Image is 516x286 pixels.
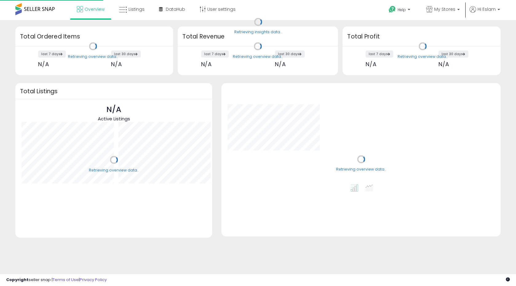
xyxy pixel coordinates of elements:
[129,6,145,12] span: Listings
[470,6,500,20] a: Hi Eslam
[166,6,185,12] span: DataHub
[478,6,496,12] span: Hi Eslam
[398,54,448,59] div: Retrieving overview data..
[89,167,139,173] div: Retrieving overview data..
[68,54,118,59] div: Retrieving overview data..
[233,54,283,59] div: Retrieving overview data..
[398,7,406,12] span: Help
[336,167,386,172] div: Retrieving overview data..
[85,6,105,12] span: Overview
[434,6,455,12] span: My Stores
[388,6,396,13] i: Get Help
[384,1,416,20] a: Help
